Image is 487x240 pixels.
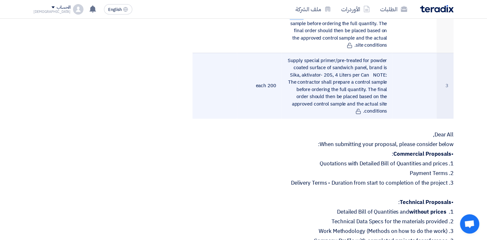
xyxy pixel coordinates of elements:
[108,7,122,12] span: English
[420,5,454,13] img: Teradix logo
[192,209,454,215] p: 1. Detailed Bill of Quantities and
[192,199,454,206] p: • :
[460,214,479,234] div: Open chat
[400,198,451,206] strong: Technical Proposals
[57,5,70,10] div: الحساب
[192,180,454,186] p: 3. Delivery Terms - Duration from start to completion of the project
[192,132,454,138] p: Dear All,
[33,10,70,14] div: [DEMOGRAPHIC_DATA]
[281,53,392,119] td: Supply special primer/pre-treated for powder coated surface of sandwich panel, brand is Sika, akt...
[375,2,412,17] a: الطلبات
[192,141,454,148] p: When submitting your proposal, please consider below:
[73,4,83,14] img: profile_test.png
[336,2,375,17] a: الأوردرات
[436,53,454,119] td: 3
[237,53,281,119] td: 200 each
[192,151,454,157] p: • :
[409,208,446,216] strong: without prices
[290,2,336,17] a: ملف الشركة
[104,4,132,14] button: English
[192,228,454,235] p: 3. Work Methodology (Methods on how to do the work)
[393,150,451,158] strong: Commercial Proposals
[192,218,454,225] p: 2. Technical Data Specs for the materials provided
[192,161,454,167] p: 1. Quotations with Detailed Bill of Quantities and prices
[192,170,454,177] p: 2. Payment Terms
